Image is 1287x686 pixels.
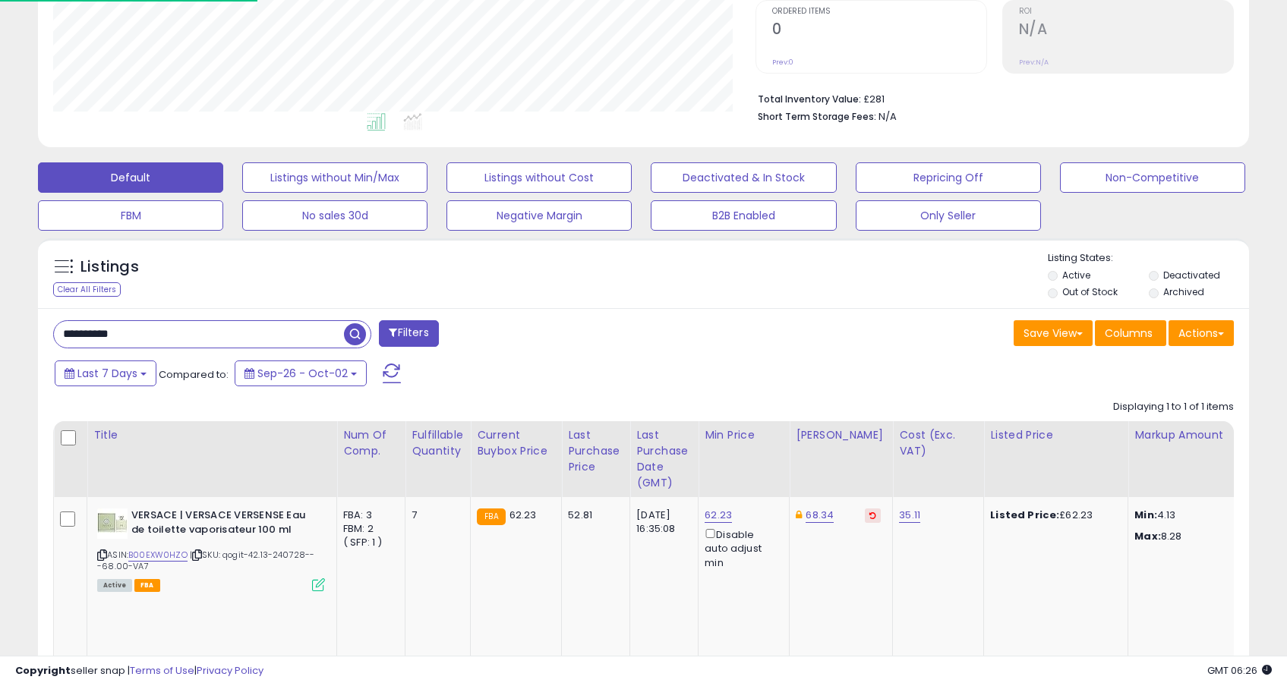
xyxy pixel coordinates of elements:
[568,427,623,475] div: Last Purchase Price
[1062,285,1118,298] label: Out of Stock
[128,549,188,562] a: B00EXW0HZO
[1019,58,1049,67] small: Prev: N/A
[1163,269,1220,282] label: Deactivated
[899,508,920,523] a: 35.11
[257,366,348,381] span: Sep-26 - Oct-02
[758,93,861,105] b: Total Inventory Value:
[343,508,393,522] div: FBA: 3
[343,536,393,549] div: ( SFP: 1 )
[134,579,160,592] span: FBA
[343,522,393,536] div: FBM: 2
[97,508,128,539] img: 51KBg3KRqyL._SL40_.jpg
[93,427,330,443] div: Title
[1134,530,1260,543] p: 8.28
[97,549,315,571] span: | SKU: qogit-42.13-240728---68.00-VA7
[235,360,367,386] button: Sep-26 - Oct-02
[1095,320,1166,346] button: Columns
[705,526,778,570] div: Disable auto adjust min
[1134,508,1157,522] strong: Min:
[412,508,459,522] div: 7
[806,508,834,523] a: 68.34
[477,427,555,459] div: Current Buybox Price
[446,162,632,193] button: Listings without Cost
[15,663,71,678] strong: Copyright
[80,256,139,278] h5: Listings
[197,663,263,678] a: Privacy Policy
[758,110,876,123] b: Short Term Storage Fees:
[1207,663,1272,678] span: 2025-10-10 06:26 GMT
[97,579,132,592] span: All listings currently available for purchase on Amazon
[55,360,156,386] button: Last 7 Days
[705,427,783,443] div: Min Price
[446,200,632,231] button: Negative Margin
[1105,326,1153,341] span: Columns
[1048,251,1249,266] p: Listing States:
[636,427,692,491] div: Last Purchase Date (GMT)
[343,427,399,459] div: Num of Comp.
[379,320,438,347] button: Filters
[772,58,793,67] small: Prev: 0
[651,200,836,231] button: B2B Enabled
[705,508,732,523] a: 62.23
[990,508,1116,522] div: £62.23
[53,282,121,297] div: Clear All Filters
[772,8,986,16] span: Ordered Items
[636,508,686,536] div: [DATE] 16:35:08
[1134,427,1266,443] div: Markup Amount
[77,366,137,381] span: Last 7 Days
[242,200,427,231] button: No sales 30d
[772,20,986,41] h2: 0
[1163,285,1204,298] label: Archived
[1019,20,1233,41] h2: N/A
[1113,400,1234,414] div: Displaying 1 to 1 of 1 items
[651,162,836,193] button: Deactivated & In Stock
[130,663,194,678] a: Terms of Use
[568,508,618,522] div: 52.81
[796,427,886,443] div: [PERSON_NAME]
[1019,8,1233,16] span: ROI
[477,508,505,525] small: FBA
[131,508,316,540] b: VERSACE | VERSACE VERSENSE Eau de toilette vaporisateur 100 ml
[15,664,263,678] div: seller snap | |
[990,427,1121,443] div: Listed Price
[758,89,1222,107] li: £281
[879,109,897,124] span: N/A
[412,427,464,459] div: Fulfillable Quantity
[159,367,229,382] span: Compared to:
[1014,320,1093,346] button: Save View
[1134,529,1161,543] strong: Max:
[1062,269,1090,282] label: Active
[899,427,977,459] div: Cost (Exc. VAT)
[856,162,1041,193] button: Repricing Off
[1060,162,1245,193] button: Non-Competitive
[97,508,325,590] div: ASIN:
[509,508,537,522] span: 62.23
[242,162,427,193] button: Listings without Min/Max
[38,200,223,231] button: FBM
[856,200,1041,231] button: Only Seller
[38,162,223,193] button: Default
[1134,508,1260,522] p: 4.13
[1169,320,1234,346] button: Actions
[990,508,1059,522] b: Listed Price:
